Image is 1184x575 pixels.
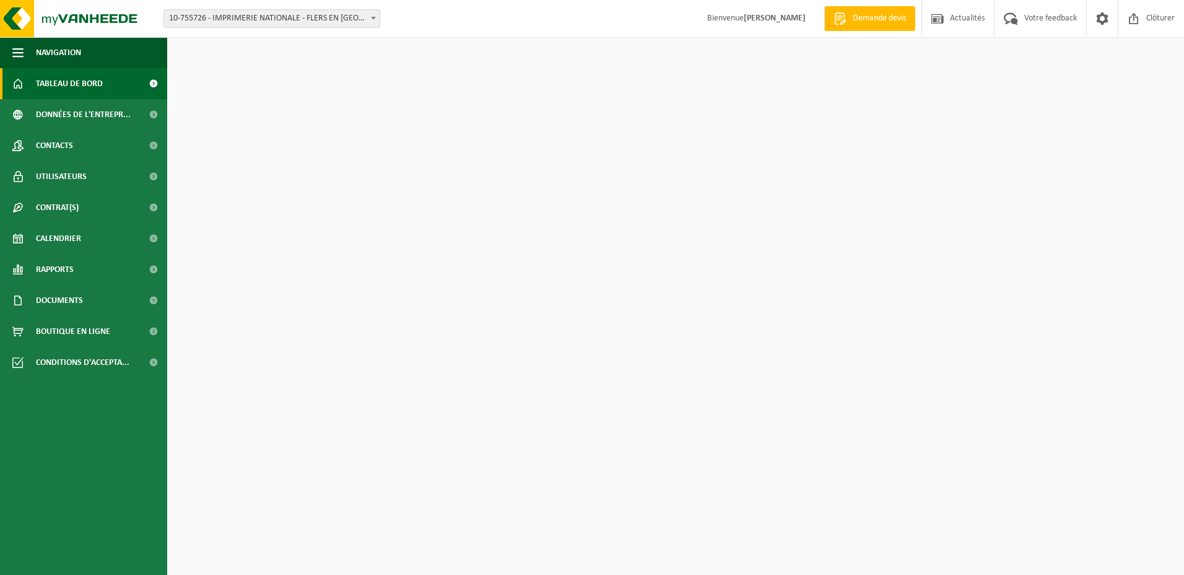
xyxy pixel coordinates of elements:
strong: [PERSON_NAME] [744,14,806,23]
span: 10-755726 - IMPRIMERIE NATIONALE - FLERS EN ESCREBIEUX [164,10,380,27]
span: Boutique en ligne [36,316,110,347]
span: Tableau de bord [36,68,103,99]
span: 10-755726 - IMPRIMERIE NATIONALE - FLERS EN ESCREBIEUX [163,9,380,28]
span: Calendrier [36,223,81,254]
a: Demande devis [824,6,915,31]
span: Contacts [36,130,73,161]
span: Utilisateurs [36,161,87,192]
span: Demande devis [850,12,909,25]
span: Contrat(s) [36,192,79,223]
span: Données de l'entrepr... [36,99,131,130]
span: Documents [36,285,83,316]
span: Conditions d'accepta... [36,347,129,378]
span: Navigation [36,37,81,68]
span: Rapports [36,254,74,285]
